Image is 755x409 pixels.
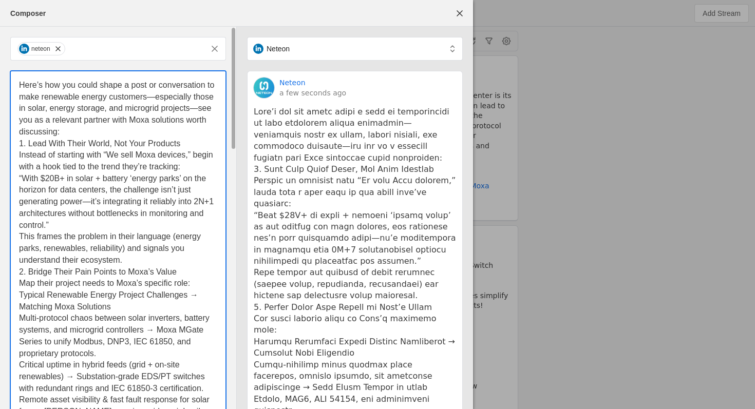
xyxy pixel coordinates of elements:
img: tab_keywords_by_traffic_grey.svg [102,60,110,68]
span: “With $20B+ in solar + battery ‘energy parks’ on the horizon for data centers, the challenge isn’... [19,174,216,229]
span: Map their project needs to Moxa’s specific role: [19,279,190,287]
span: 1. Lead With Their World, Not Your Products [19,139,180,148]
img: tab_domain_overview_orange.svg [28,60,36,68]
div: Domain Overview [39,61,92,67]
div: neteon [31,45,50,53]
span: 2. Bridge Their Pain Points to Moxa’s Value [19,267,177,276]
span: Neteon [267,44,290,54]
button: Remove all [205,40,224,58]
div: Keywords by Traffic [114,61,173,67]
img: logo_orange.svg [16,16,25,25]
div: Composer [10,8,46,18]
span: Critical uptime in hybrid feeds (grid + on-site renewables) → Substation-grade EDS/PT switches wi... [19,360,207,392]
div: v 4.0.24 [29,16,50,25]
a: a few seconds ago [279,88,346,98]
div: Domain: [DOMAIN_NAME] [27,27,113,35]
a: Neteon [279,77,306,88]
img: cache [254,77,274,98]
span: Here’s how you could shape a post or conversation to make renewable energy customers—especially t... [19,81,217,136]
span: This frames the problem in their language (energy parks, renewables, reliability) and signals you... [19,232,203,264]
img: website_grey.svg [16,27,25,35]
span: Typical Renewable Energy Project Challenges → Matching Moxa Solutions [19,290,200,311]
span: Multi-protocol chaos between solar inverters, battery systems, and microgrid controllers → Moxa M... [19,314,212,357]
span: Instead of starting with “We sell Moxa devices,” begin with a hook tied to the trend they’re trac... [19,150,215,171]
